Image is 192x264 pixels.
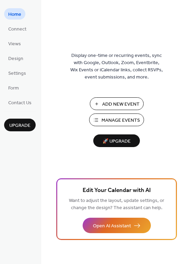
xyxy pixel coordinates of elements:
[83,186,151,195] span: Edit Your Calendar with AI
[4,38,25,49] a: Views
[4,52,27,64] a: Design
[69,196,164,213] span: Want to adjust the layout, update settings, or change the design? The assistant can help.
[83,218,151,233] button: Open AI Assistant
[70,52,163,81] span: Display one-time or recurring events, sync with Google, Outlook, Zoom, Eventbrite, Wix Events or ...
[4,8,25,20] a: Home
[4,67,30,79] a: Settings
[8,55,23,62] span: Design
[8,70,26,77] span: Settings
[4,82,23,93] a: Form
[9,122,31,129] span: Upgrade
[93,223,131,230] span: Open AI Assistant
[4,23,31,34] a: Connect
[4,119,36,131] button: Upgrade
[8,85,19,92] span: Form
[101,117,140,124] span: Manage Events
[4,97,36,108] a: Contact Us
[89,113,144,126] button: Manage Events
[8,99,32,107] span: Contact Us
[8,11,21,18] span: Home
[8,40,21,48] span: Views
[90,97,144,110] button: Add New Event
[8,26,26,33] span: Connect
[97,137,136,146] span: 🚀 Upgrade
[93,134,140,147] button: 🚀 Upgrade
[102,101,140,108] span: Add New Event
